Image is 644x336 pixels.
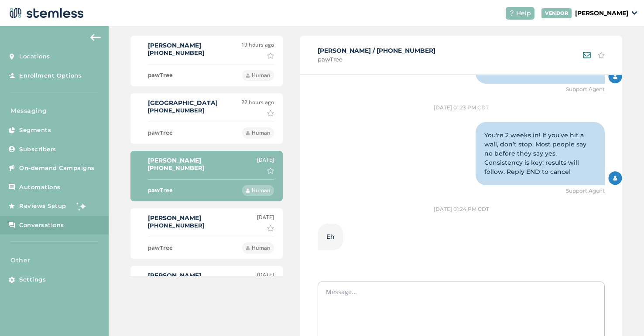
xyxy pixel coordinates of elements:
[147,49,205,56] label: [PHONE_NUMBER]
[484,131,586,176] span: You're 2 weeks in! If you’ve hit a wall, don’t stop. Most people say no before they say yes. Cons...
[326,233,335,241] span: Eh
[516,9,531,18] span: Help
[148,244,173,252] label: pawTree
[90,34,101,41] img: icon-arrow-back-accent-c549486e.svg
[7,4,84,22] img: logo-dark-0685b13c.svg
[147,222,205,229] label: [PHONE_NUMBER]
[148,42,205,48] label: [PERSON_NAME]
[608,70,622,84] img: Agent Icon
[241,41,274,49] label: 19 hours ago
[19,202,66,210] span: Reviews Setup
[19,221,64,230] span: Conversations
[509,10,514,16] img: icon-help-white-03924b79.svg
[148,100,218,106] label: [GEOGRAPHIC_DATA]
[19,145,56,154] span: Subscribers
[575,9,628,18] p: [PERSON_NAME]
[257,214,274,221] label: [DATE]
[541,8,572,18] div: VENDOR
[257,271,274,279] label: [DATE]
[600,294,644,336] iframe: Chat Widget
[566,85,605,93] span: Support Agent
[19,71,82,80] span: Enrollment Options
[241,98,274,106] label: 22 hours ago
[19,275,46,284] span: Settings
[148,272,205,278] label: [PERSON_NAME]
[252,244,271,252] span: Human
[434,205,489,213] label: [DATE] 01:24 PM CDT
[148,157,205,163] label: [PERSON_NAME]
[566,187,605,195] span: Support Agent
[148,215,205,221] label: [PERSON_NAME]
[148,186,173,195] label: pawTree
[147,107,205,114] label: [PHONE_NUMBER]
[252,71,271,79] span: Human
[257,156,274,164] label: [DATE]
[608,171,622,185] img: Agent Icon
[19,52,50,61] span: Locations
[434,104,489,112] label: [DATE] 01:23 PM CDT
[632,11,637,15] img: icon_down-arrow-small-66adaf34.svg
[148,71,173,80] label: pawTree
[252,129,271,137] span: Human
[252,187,271,194] span: Human
[147,164,205,171] label: [PHONE_NUMBER]
[73,197,90,215] img: glitter-stars-b7820f95.gif
[318,46,435,64] div: [PERSON_NAME] / [PHONE_NUMBER]
[19,126,51,135] span: Segments
[19,164,95,173] span: On-demand Campaigns
[148,129,173,137] label: pawTree
[318,55,435,64] span: pawTree
[19,183,61,192] span: Automations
